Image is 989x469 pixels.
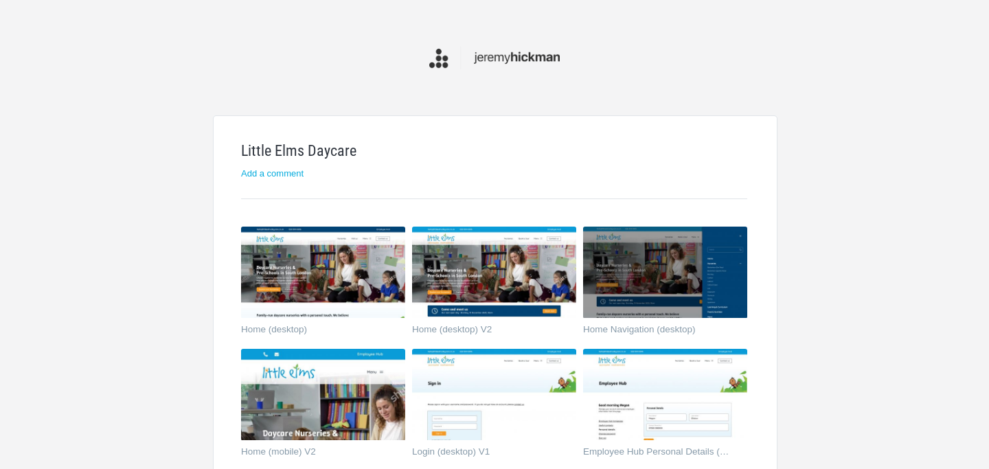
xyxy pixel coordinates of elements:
[412,325,560,339] a: Home (desktop) V2
[412,349,576,441] img: jeremyhickman_w1xd5q_thumb.jpg
[241,144,747,159] h1: Little Elms Daycare
[241,325,389,339] a: Home (desktop)
[241,349,405,441] img: jeremyhickman_86eaxw_thumb.jpg
[241,168,304,179] a: Add a comment
[412,447,560,461] a: Login (desktop) V1
[583,349,747,441] img: jeremyhickman_2vodvy_thumb.jpg
[583,325,731,339] a: Home Navigation (desktop)
[412,227,576,319] img: jeremyhickman_79j2hs_v2_thumb.jpg
[583,447,731,461] a: Employee Hub Personal Details (desktop) V1
[241,447,389,461] a: Home (mobile) V2
[583,227,747,319] img: jeremyhickman_9rlctx_thumb.jpg
[429,45,560,71] img: jeremyhickman-logo_20211012012317.png
[241,227,405,319] img: jeremyhickman_m3o8wu_thumb.jpg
